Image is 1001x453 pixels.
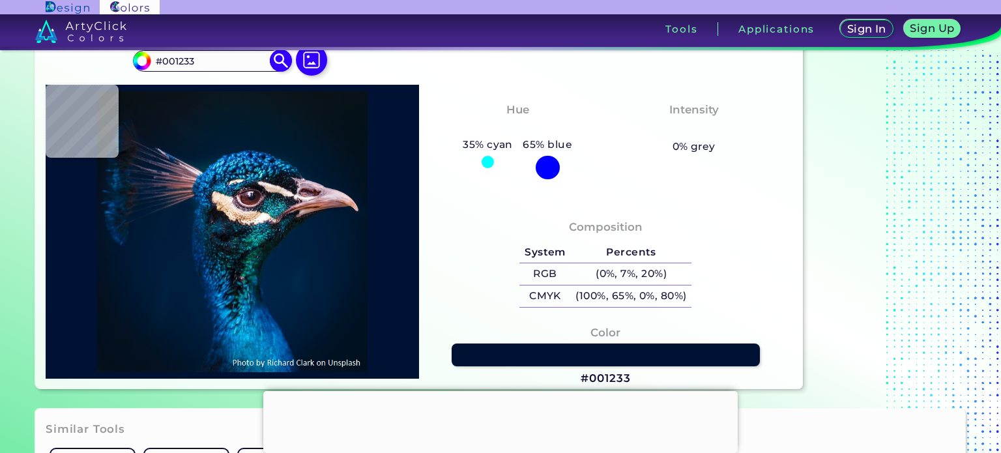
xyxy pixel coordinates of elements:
[849,24,885,34] h5: Sign In
[519,242,570,263] h5: System
[842,21,891,38] a: Sign In
[571,242,692,263] h5: Percents
[457,136,517,153] h5: 35% cyan
[518,136,577,153] h5: 65% blue
[581,371,630,387] h3: #001233
[665,121,722,137] h3: Vibrant
[475,121,560,137] h3: Tealish Blue
[519,263,570,285] h5: RGB
[808,7,971,395] iframe: Advertisement
[571,285,692,307] h5: (100%, 65%, 0%, 80%)
[46,1,89,14] img: ArtyClick Design logo
[270,50,293,72] img: icon search
[571,263,692,285] h5: (0%, 7%, 20%)
[263,391,738,450] iframe: Advertisement
[912,23,953,33] h5: Sign Up
[665,24,697,34] h3: Tools
[52,91,413,373] img: img_pavlin.jpg
[519,285,570,307] h5: CMYK
[46,422,125,437] h3: Similar Tools
[35,20,127,43] img: logo_artyclick_colors_white.svg
[590,323,620,342] h4: Color
[569,218,643,237] h4: Composition
[151,52,272,70] input: type color..
[906,21,958,38] a: Sign Up
[669,100,719,119] h4: Intensity
[506,100,529,119] h4: Hue
[738,24,815,34] h3: Applications
[296,44,327,76] img: icon picture
[673,138,716,155] h5: 0% grey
